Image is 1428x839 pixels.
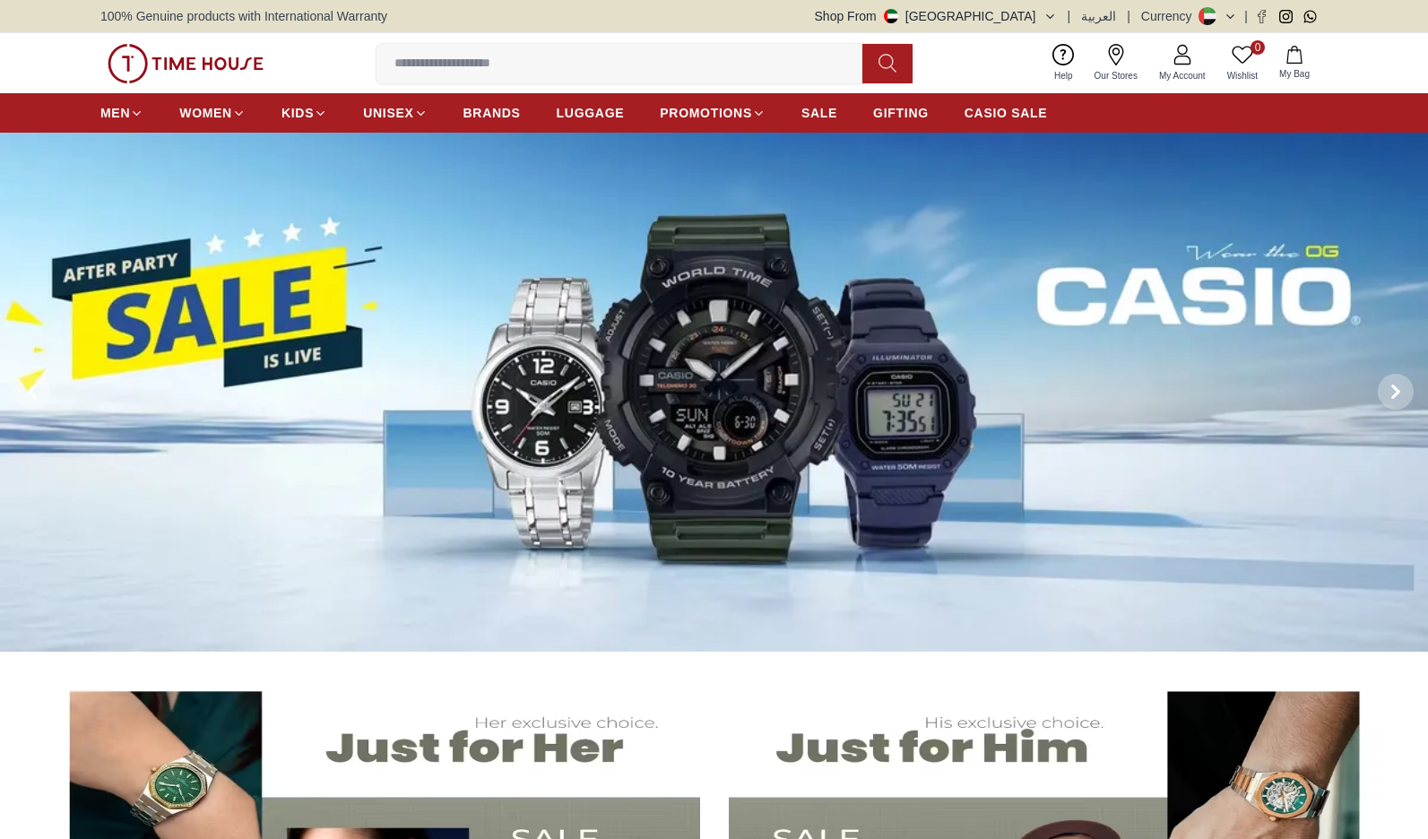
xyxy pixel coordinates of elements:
div: Currency [1141,7,1199,25]
span: GIFTING [873,104,929,122]
span: MEN [100,104,130,122]
a: Instagram [1279,10,1293,23]
span: | [1244,7,1248,25]
a: KIDS [281,97,327,129]
span: Help [1047,69,1080,82]
a: WOMEN [179,97,246,129]
span: My Bag [1272,67,1317,81]
a: Help [1043,40,1084,86]
span: 0 [1251,40,1265,55]
img: ... [108,44,264,83]
span: KIDS [281,104,314,122]
a: CASIO SALE [965,97,1048,129]
span: Wishlist [1220,69,1265,82]
span: PROMOTIONS [660,104,752,122]
span: | [1127,7,1130,25]
button: Shop From[GEOGRAPHIC_DATA] [815,7,1057,25]
a: MEN [100,97,143,129]
span: 100% Genuine products with International Warranty [100,7,387,25]
img: United Arab Emirates [884,9,898,23]
button: My Bag [1268,42,1320,84]
a: Facebook [1255,10,1268,23]
span: Our Stores [1087,69,1145,82]
span: My Account [1152,69,1213,82]
span: SALE [801,104,837,122]
a: BRANDS [463,97,521,129]
a: Whatsapp [1303,10,1317,23]
a: PROMOTIONS [660,97,766,129]
span: UNISEX [363,104,413,122]
span: CASIO SALE [965,104,1048,122]
a: LUGGAGE [557,97,625,129]
span: WOMEN [179,104,232,122]
span: LUGGAGE [557,104,625,122]
a: SALE [801,97,837,129]
a: UNISEX [363,97,427,129]
a: 0Wishlist [1216,40,1268,86]
button: العربية [1081,7,1116,25]
span: | [1068,7,1071,25]
span: BRANDS [463,104,521,122]
a: GIFTING [873,97,929,129]
a: Our Stores [1084,40,1148,86]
